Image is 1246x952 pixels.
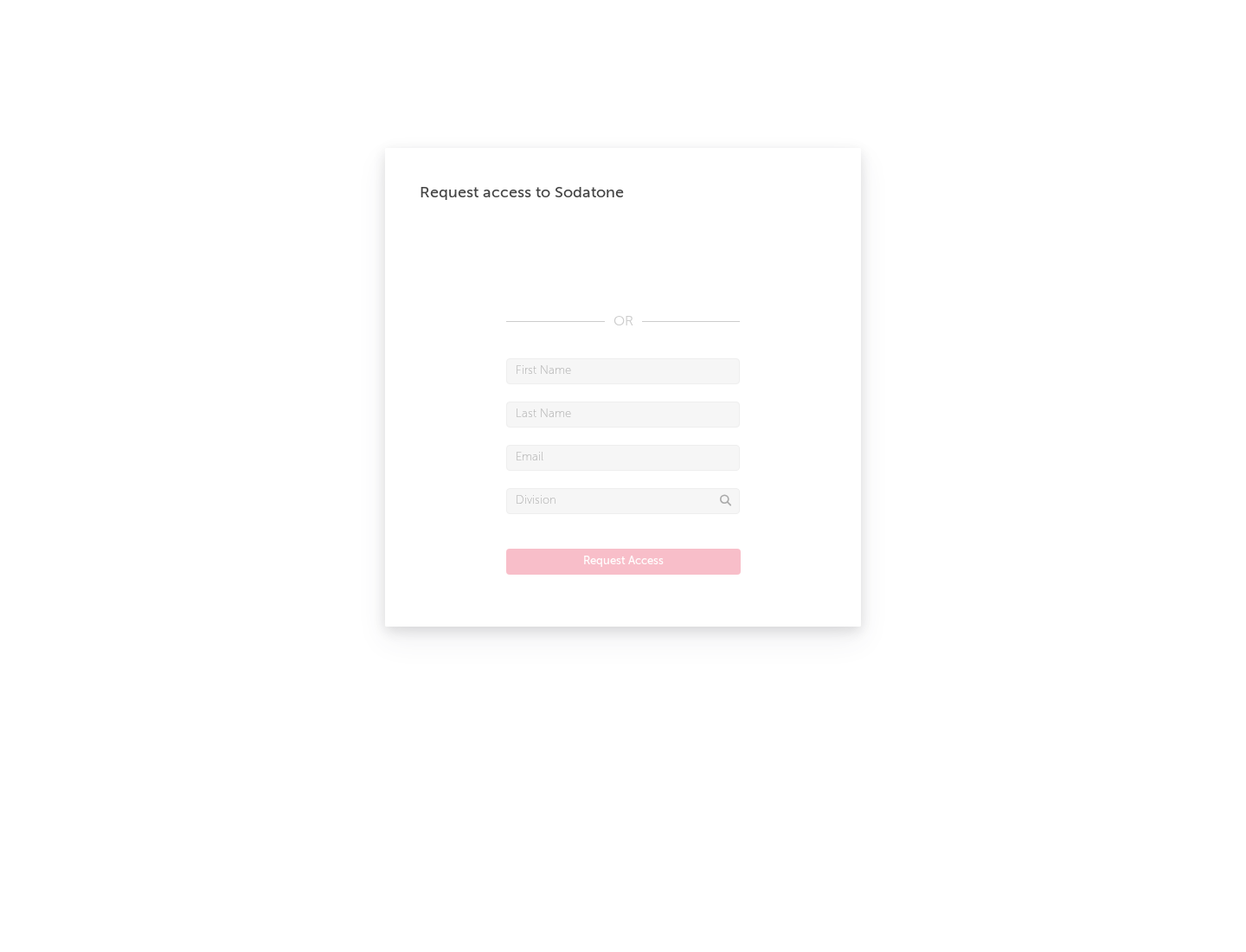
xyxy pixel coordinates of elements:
input: Email [506,445,740,471]
div: Request access to Sodatone [420,183,826,203]
button: Request Access [506,549,741,575]
input: Last Name [506,402,740,428]
input: First Name [506,358,740,384]
input: Division [506,488,740,514]
div: OR [506,312,740,332]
